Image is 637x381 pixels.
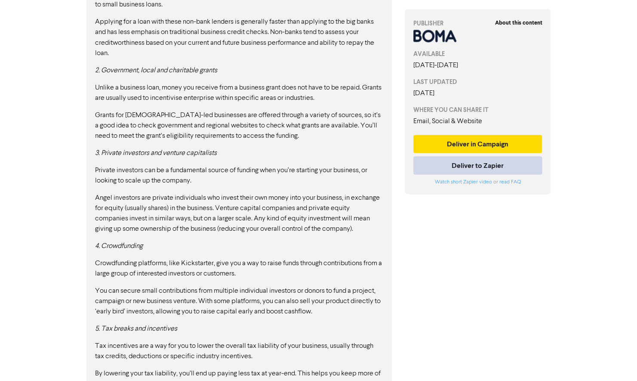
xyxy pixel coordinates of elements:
div: AVAILABLE [413,49,542,58]
strong: About this content [495,19,542,26]
button: Deliver to Zapier [413,156,542,174]
p: Applying for a loan with these non-bank lenders is generally faster than applying to the big bank... [95,17,383,58]
a: read FAQ [499,179,520,184]
button: Deliver in Campaign [413,135,542,153]
div: [DATE] - [DATE] [413,60,542,70]
p: Crowdfunding platforms, like Kickstarter, give you a way to raise funds through contributions fro... [95,258,383,279]
p: Private investors can be a fundamental source of funding when you’re starting your business, or l... [95,165,383,186]
p: Tax incentives are a way for you to lower the overall tax liability of your business, usually thr... [95,341,383,361]
p: Unlike a business loan, money you receive from a business grant does not have to be repaid. Grant... [95,82,383,103]
a: Watch short Zapier video [434,179,492,184]
p: Grants for [DEMOGRAPHIC_DATA]-led businesses are offered through a variety of sources, so it’s a ... [95,110,383,141]
em: 4. Crowdfunding [95,242,143,249]
p: You can secure small contributions from multiple individual investors or donors to fund a project... [95,285,383,316]
div: [DATE] [413,88,542,98]
p: Angel investors are private individuals who invest their own money into your business, in exchang... [95,192,383,234]
em: 2. Government, local and charitable grants [95,67,217,74]
div: LAST UPDATED [413,77,542,86]
div: PUBLISHER [413,19,542,28]
div: or [413,178,542,186]
em: 5. Tax breaks and incentives [95,325,177,332]
em: 3. Private investors and venture capitalists [95,149,217,156]
div: WHERE YOU CAN SHARE IT [413,105,542,114]
div: Email, Social & Website [413,116,542,126]
iframe: Chat Widget [594,340,637,381]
